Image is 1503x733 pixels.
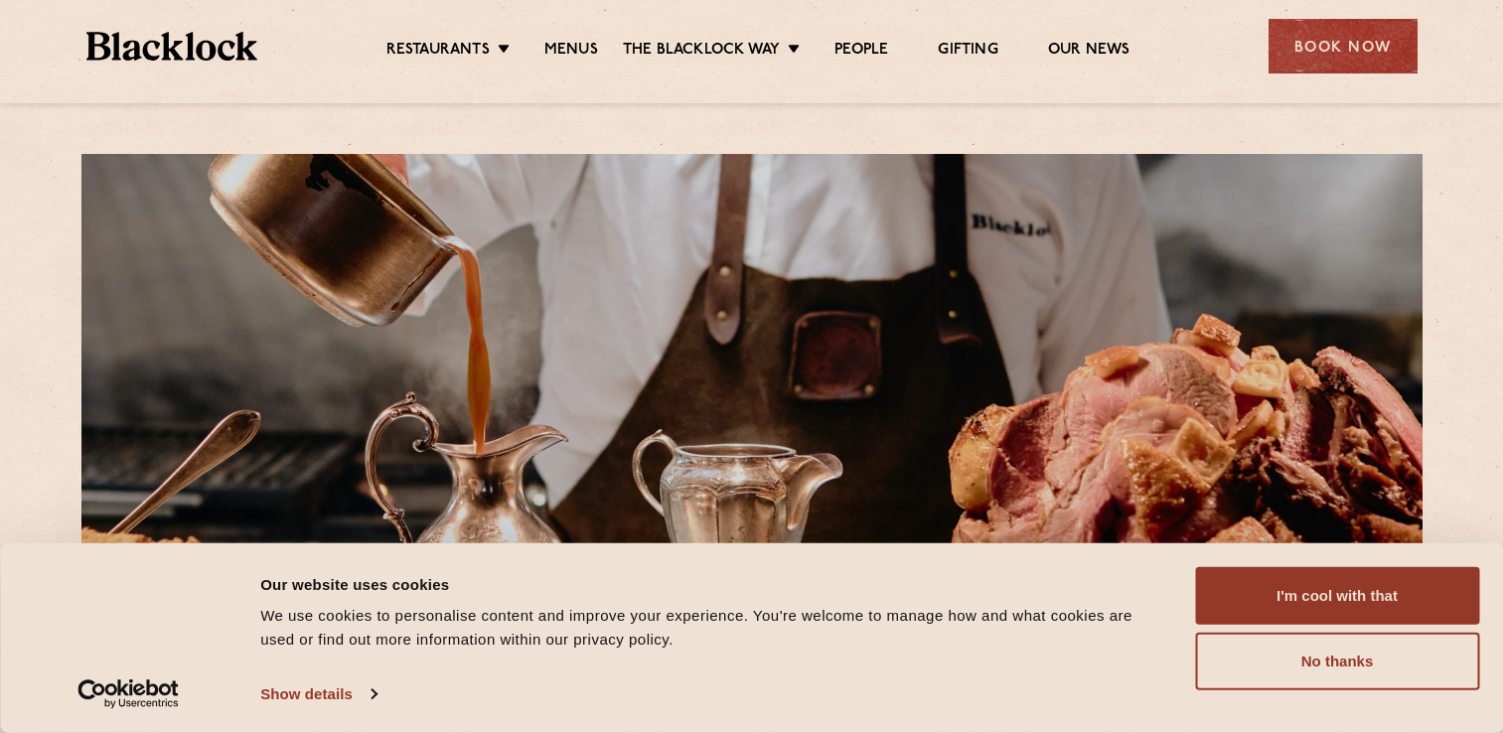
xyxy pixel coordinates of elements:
a: Gifting [938,41,997,63]
button: No thanks [1195,633,1479,690]
a: The Blacklock Way [623,41,780,63]
div: Book Now [1269,19,1418,73]
img: BL_Textured_Logo-footer-cropped.svg [86,32,258,61]
a: Restaurants [386,41,490,63]
a: People [834,41,888,63]
button: I'm cool with that [1195,567,1479,625]
a: Usercentrics Cookiebot - opens in a new window [42,679,216,709]
div: Our website uses cookies [260,572,1150,596]
a: Our News [1048,41,1130,63]
div: We use cookies to personalise content and improve your experience. You're welcome to manage how a... [260,604,1150,652]
a: Menus [544,41,598,63]
a: Show details [260,679,376,709]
